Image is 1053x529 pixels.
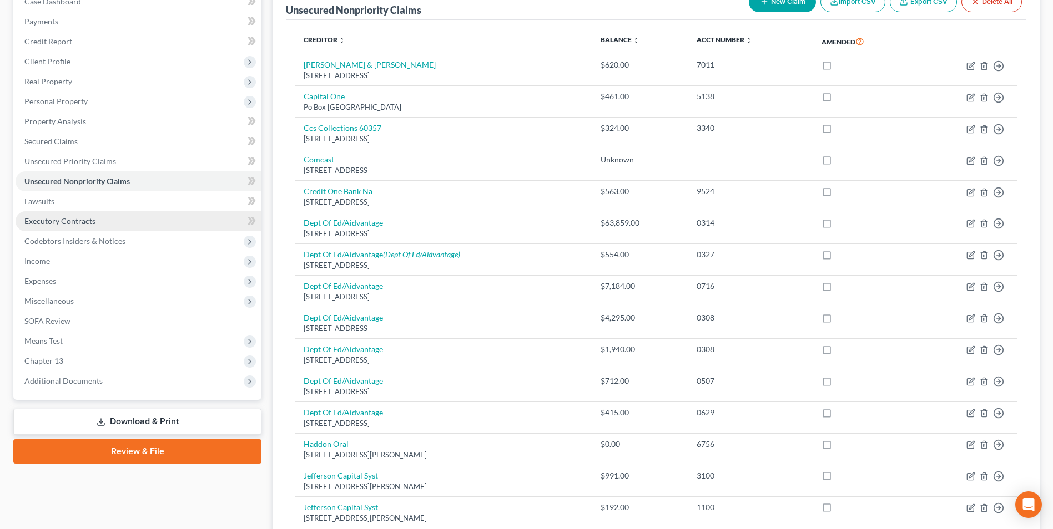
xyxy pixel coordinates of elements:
[601,35,639,44] a: Balance unfold_more
[601,407,679,418] div: $415.00
[16,12,261,32] a: Payments
[601,186,679,197] div: $563.00
[304,376,383,385] a: Dept Of Ed/Aidvantage
[601,91,679,102] div: $461.00
[697,186,804,197] div: 9524
[601,154,679,165] div: Unknown
[304,60,436,69] a: [PERSON_NAME] & [PERSON_NAME]
[24,57,70,66] span: Client Profile
[304,386,582,397] div: [STREET_ADDRESS]
[304,513,582,523] div: [STREET_ADDRESS][PERSON_NAME]
[601,249,679,260] div: $554.00
[304,344,383,354] a: Dept Of Ed/Aidvantage
[13,409,261,435] a: Download & Print
[13,439,261,464] a: Review & File
[697,249,804,260] div: 0327
[304,502,378,512] a: Jefferson Capital Syst
[601,217,679,228] div: $63,859.00
[304,228,582,239] div: [STREET_ADDRESS]
[304,450,582,460] div: [STREET_ADDRESS][PERSON_NAME]
[304,355,582,365] div: [STREET_ADDRESS]
[745,37,752,44] i: unfold_more
[697,375,804,386] div: 0507
[24,77,72,86] span: Real Property
[601,123,679,134] div: $324.00
[304,323,582,334] div: [STREET_ADDRESS]
[601,312,679,323] div: $4,295.00
[697,439,804,450] div: 6756
[24,96,88,106] span: Personal Property
[24,356,63,365] span: Chapter 13
[601,470,679,481] div: $991.00
[24,336,63,345] span: Means Test
[601,375,679,386] div: $712.00
[304,134,582,144] div: [STREET_ADDRESS]
[24,276,56,286] span: Expenses
[304,70,582,81] div: [STREET_ADDRESS]
[304,165,582,176] div: [STREET_ADDRESS]
[16,32,261,52] a: Credit Report
[813,29,915,54] th: Amended
[697,59,804,70] div: 7011
[16,211,261,231] a: Executory Contracts
[24,296,74,306] span: Miscellaneous
[24,156,116,166] span: Unsecured Priority Claims
[24,216,95,226] span: Executory Contracts
[339,37,345,44] i: unfold_more
[304,281,383,291] a: Dept Of Ed/Aidvantage
[697,470,804,481] div: 3100
[24,17,58,26] span: Payments
[16,171,261,191] a: Unsecured Nonpriority Claims
[304,197,582,207] div: [STREET_ADDRESS]
[601,439,679,450] div: $0.00
[697,281,804,292] div: 0716
[601,281,679,292] div: $7,184.00
[697,91,804,102] div: 5138
[16,191,261,211] a: Lawsuits
[24,196,54,206] span: Lawsuits
[304,408,383,417] a: Dept Of Ed/Aidvantage
[601,59,679,70] div: $620.00
[697,312,804,323] div: 0308
[697,407,804,418] div: 0629
[16,111,261,131] a: Property Analysis
[697,123,804,134] div: 3340
[697,35,752,44] a: Acct Number unfold_more
[24,236,125,246] span: Codebtors Insiders & Notices
[304,91,345,101] a: Capital One
[24,376,103,385] span: Additional Documents
[304,218,383,227] a: Dept Of Ed/Aidvantage
[304,35,345,44] a: Creditor unfold_more
[24,116,86,126] span: Property Analysis
[304,186,372,196] a: Credit One Bank Na
[304,155,334,164] a: Comcast
[24,37,72,46] span: Credit Report
[24,136,78,146] span: Secured Claims
[304,481,582,492] div: [STREET_ADDRESS][PERSON_NAME]
[24,316,70,325] span: SOFA Review
[304,439,349,449] a: Haddon Oral
[304,292,582,302] div: [STREET_ADDRESS]
[24,256,50,266] span: Income
[16,131,261,151] a: Secured Claims
[697,217,804,228] div: 0314
[383,250,460,259] i: (Dept Of Ed/Aidvantage)
[304,471,378,480] a: Jefferson Capital Syst
[286,3,421,17] div: Unsecured Nonpriority Claims
[601,502,679,513] div: $192.00
[24,176,130,186] span: Unsecured Nonpriority Claims
[1015,491,1042,518] div: Open Intercom Messenger
[16,151,261,171] a: Unsecured Priority Claims
[304,102,582,113] div: Po Box [GEOGRAPHIC_DATA]
[304,313,383,322] a: Dept Of Ed/Aidvantage
[304,250,460,259] a: Dept Of Ed/Aidvantage(Dept Of Ed/Aidvantage)
[304,418,582,429] div: [STREET_ADDRESS]
[697,502,804,513] div: 1100
[697,344,804,355] div: 0308
[601,344,679,355] div: $1,940.00
[304,123,381,133] a: Ccs Collections 60357
[16,311,261,331] a: SOFA Review
[304,260,582,271] div: [STREET_ADDRESS]
[633,37,639,44] i: unfold_more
